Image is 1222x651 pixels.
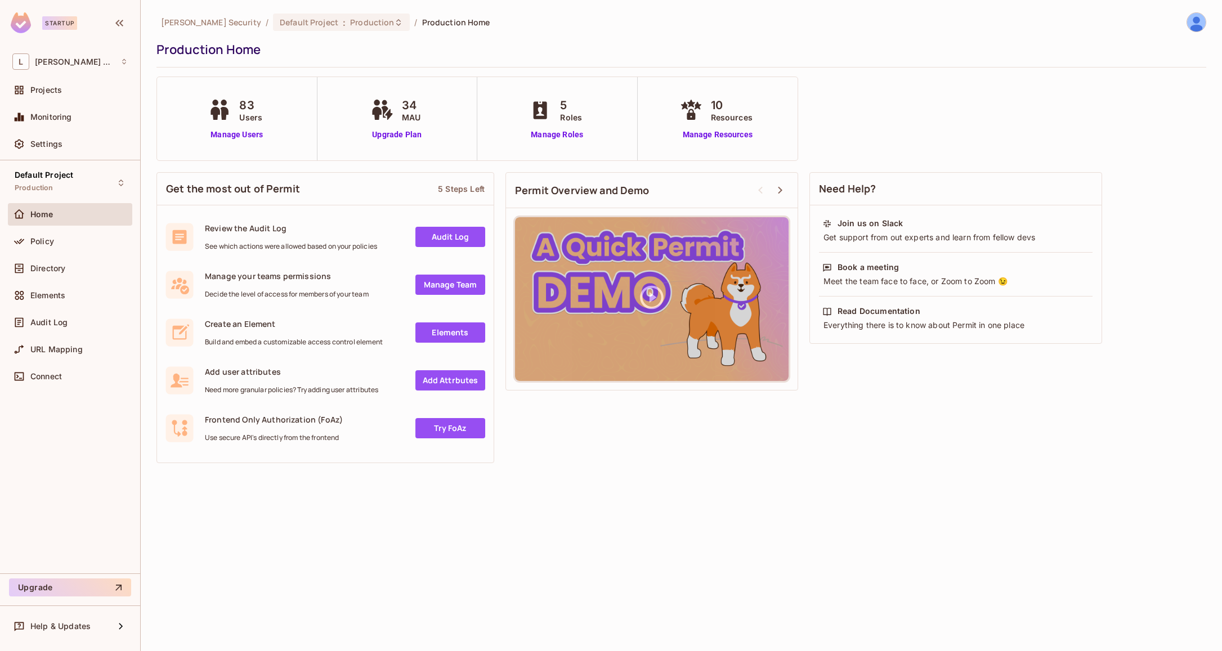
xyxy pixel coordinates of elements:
span: Projects [30,86,62,95]
a: Try FoAz [415,418,485,438]
a: Audit Log [415,227,485,247]
span: URL Mapping [30,345,83,354]
span: Build and embed a customizable access control element [205,338,383,347]
span: Policy [30,237,54,246]
span: the active workspace [161,17,261,28]
a: Manage Roles [526,129,588,141]
span: Default Project [280,17,338,28]
span: Help & Updates [30,622,91,631]
a: Elements [415,322,485,343]
span: Users [239,111,262,123]
span: Use secure API's directly from the frontend [205,433,343,442]
a: Add Attrbutes [415,370,485,390]
span: L [12,53,29,70]
a: Manage Users [205,129,268,141]
span: Production Home [422,17,490,28]
span: Resources [711,111,753,123]
span: Need more granular policies? Try adding user attributes [205,385,378,394]
span: Add user attributes [205,366,378,377]
div: Join us on Slack [838,218,903,229]
span: Monitoring [30,113,72,122]
span: Permit Overview and Demo [515,183,650,197]
span: See which actions were allowed based on your policies [205,242,377,251]
div: Production Home [156,41,1201,58]
span: Roles [560,111,582,123]
span: 34 [402,97,420,114]
div: Book a meeting [838,262,899,273]
div: 5 Steps Left [438,183,485,194]
div: Get support from out experts and learn from fellow devs [822,232,1089,243]
span: Directory [30,264,65,273]
div: Everything there is to know about Permit in one place [822,320,1089,331]
div: Read Documentation [838,306,920,317]
span: Need Help? [819,182,876,196]
li: / [266,17,268,28]
span: Audit Log [30,318,68,327]
li: / [414,17,417,28]
span: 83 [239,97,262,114]
span: 10 [711,97,753,114]
span: Production [350,17,394,28]
span: Home [30,210,53,219]
button: Upgrade [9,578,131,596]
img: Omri Iluz [1187,13,1206,32]
span: MAU [402,111,420,123]
span: Default Project [15,170,73,179]
span: Settings [30,140,62,149]
img: SReyMgAAAABJRU5ErkJggg== [11,12,31,33]
span: Elements [30,291,65,300]
a: Manage Resources [677,129,758,141]
span: Get the most out of Permit [166,182,300,196]
span: Workspace: Lumia Security [35,57,115,66]
a: Manage Team [415,275,485,295]
span: Connect [30,372,62,381]
span: Review the Audit Log [205,223,377,234]
span: : [342,18,346,27]
span: 5 [560,97,582,114]
a: Upgrade Plan [368,129,426,141]
span: Frontend Only Authorization (FoAz) [205,414,343,425]
span: Manage your teams permissions [205,271,369,281]
div: Meet the team face to face, or Zoom to Zoom 😉 [822,276,1089,287]
div: Startup [42,16,77,30]
span: Production [15,183,53,192]
span: Decide the level of access for members of your team [205,290,369,299]
span: Create an Element [205,318,383,329]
